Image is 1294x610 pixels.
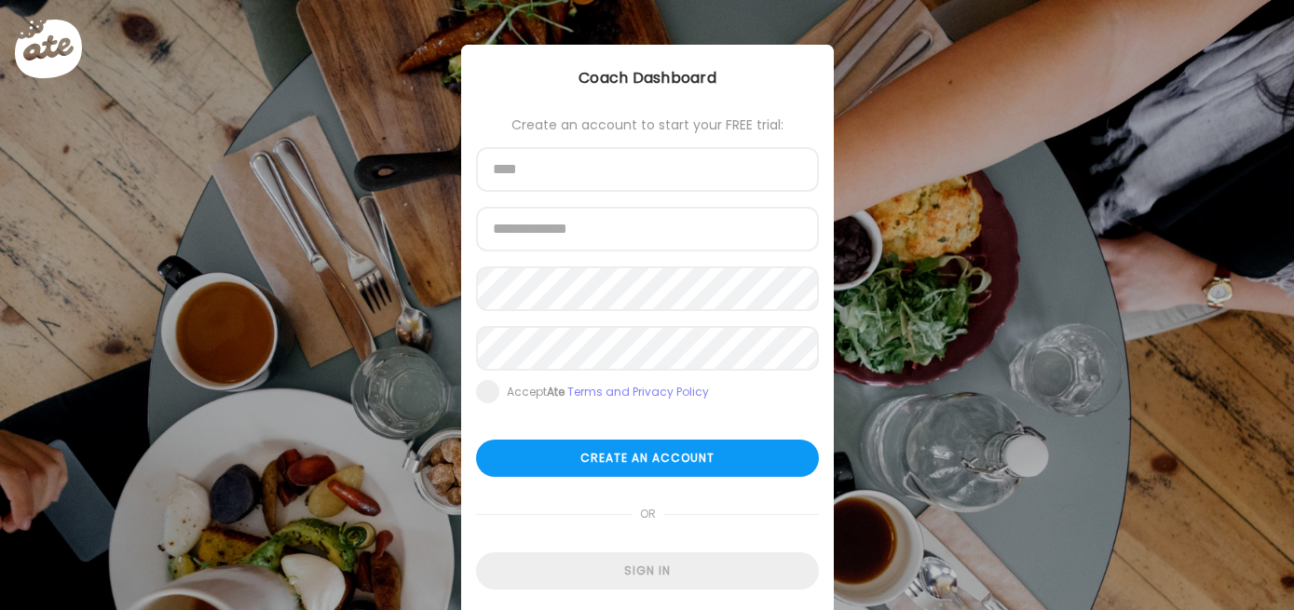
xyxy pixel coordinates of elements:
div: Accept [507,385,709,400]
span: or [632,495,662,533]
div: Create an account to start your FREE trial: [476,117,819,132]
b: Ate [547,384,565,400]
div: Sign in [476,552,819,590]
div: Create an account [476,440,819,477]
a: Terms and Privacy Policy [567,384,709,400]
div: Coach Dashboard [461,67,834,89]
